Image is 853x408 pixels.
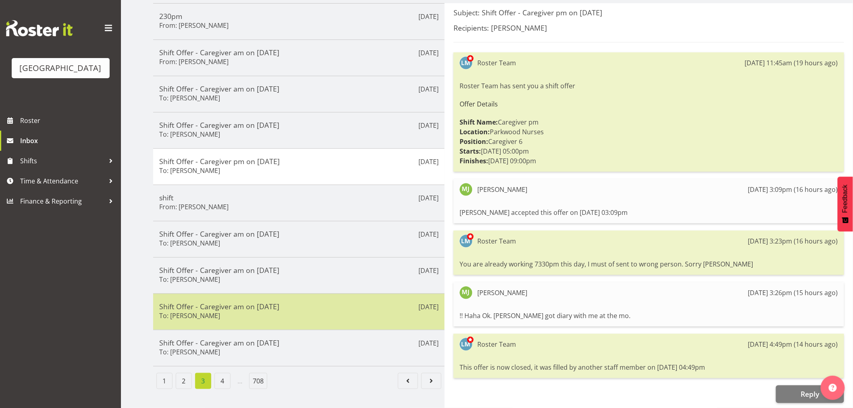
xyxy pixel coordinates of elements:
h6: From: [PERSON_NAME] [159,203,229,211]
a: Page 4. [214,373,231,389]
div: [DATE] 4:49pm (14 hours ago) [748,339,838,349]
div: Roster Team [477,339,516,349]
h5: Shift Offer - Caregiver am on [DATE] [159,229,439,238]
h5: Shift Offer - Caregiver am on [DATE] [159,84,439,93]
span: Roster [20,114,117,127]
p: [DATE] [418,193,439,203]
p: [DATE] [418,12,439,21]
div: [DATE] 11:45am (19 hours ago) [745,58,838,68]
div: [GEOGRAPHIC_DATA] [20,62,102,74]
div: Roster Team [477,58,516,68]
p: [DATE] [418,157,439,167]
h6: To: [PERSON_NAME] [159,94,220,102]
span: Feedback [842,185,849,213]
strong: Position: [460,137,488,146]
img: miriam-jones11595.jpg [460,286,472,299]
img: lesley-mckenzie127.jpg [460,338,472,351]
h5: Shift Offer - Caregiver am on [DATE] [159,302,439,311]
div: Roster Team has sent you a shift offer Caregiver pm Parkwood Nurses Caregiver 6 [DATE] 05:00pm [D... [460,79,838,168]
strong: Shift Name: [460,118,498,127]
h5: Shift Offer - Caregiver am on [DATE] [159,48,439,57]
p: [DATE] [418,84,439,94]
span: Inbox [20,135,117,147]
a: Page 2. [398,373,418,389]
h6: Offer Details [460,100,838,108]
h5: Shift Offer - Caregiver pm on [DATE] [159,157,439,166]
div: You are already working 7330pm this day, I must of sent to wrong person. Sorry [PERSON_NAME] [460,257,838,271]
img: help-xxl-2.png [829,384,837,392]
a: Page 4. [421,373,441,389]
div: [DATE] 3:09pm (16 hours ago) [748,185,838,194]
img: Rosterit website logo [6,20,73,36]
h5: Shift Offer - Caregiver am on [DATE] [159,338,439,347]
strong: Starts: [460,147,481,156]
h5: Recipients: [PERSON_NAME] [454,23,844,32]
img: lesley-mckenzie127.jpg [460,56,472,69]
span: Time & Attendance [20,175,105,187]
div: Roster Team [477,236,516,246]
strong: Finishes: [460,156,488,165]
img: miriam-jones11595.jpg [460,183,472,196]
p: [DATE] [418,121,439,130]
p: [DATE] [418,48,439,58]
h5: Shift Offer - Caregiver am on [DATE] [159,266,439,275]
h6: From: [PERSON_NAME] [159,58,229,66]
h6: From: [PERSON_NAME] [159,21,229,29]
div: !! Haha Ok. [PERSON_NAME] got diary with me at the mo. [460,309,838,323]
h5: Shift Offer - Caregiver am on [DATE] [159,121,439,129]
h6: To: [PERSON_NAME] [159,312,220,320]
h6: To: [PERSON_NAME] [159,348,220,356]
p: [DATE] [418,229,439,239]
div: [PERSON_NAME] [477,288,527,298]
strong: Location: [460,127,490,136]
button: Reply [776,385,844,403]
h6: To: [PERSON_NAME] [159,239,220,247]
div: [DATE] 3:26pm (15 hours ago) [748,288,838,298]
p: [DATE] [418,266,439,275]
div: [PERSON_NAME] accepted this offer on [DATE] 03:09pm [460,206,838,219]
p: [DATE] [418,338,439,348]
div: [DATE] 3:23pm (16 hours ago) [748,236,838,246]
h6: To: [PERSON_NAME] [159,130,220,138]
span: Finance & Reporting [20,195,105,207]
h5: Subject: Shift Offer - Caregiver pm on [DATE] [454,8,844,17]
img: lesley-mckenzie127.jpg [460,235,472,248]
h5: shift [159,193,439,202]
div: This offer is now closed, it was filled by another staff member on [DATE] 04:49pm [460,360,838,374]
h5: 230pm [159,12,439,21]
p: [DATE] [418,302,439,312]
a: Page 1. [156,373,173,389]
span: Reply [801,389,819,399]
h6: To: [PERSON_NAME] [159,275,220,283]
span: Shifts [20,155,105,167]
div: [PERSON_NAME] [477,185,527,194]
h6: To: [PERSON_NAME] [159,167,220,175]
a: Page 708. [249,373,267,389]
button: Feedback - Show survey [838,177,853,231]
a: Page 2. [176,373,192,389]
